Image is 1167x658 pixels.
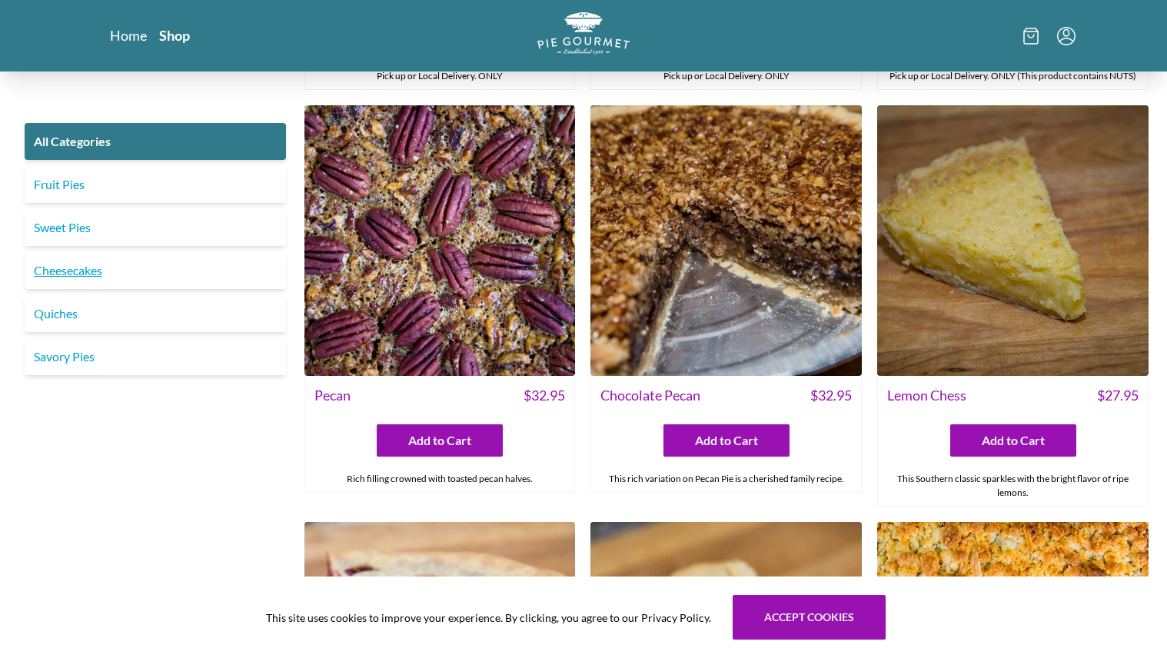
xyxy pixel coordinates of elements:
[1097,385,1139,406] span: $ 27.95
[537,12,630,59] a: Logo
[1057,27,1076,45] button: Menu
[25,295,286,332] a: Quiches
[305,63,575,89] div: Pick up or Local Delivery. ONLY
[25,123,286,160] a: All Categories
[591,466,861,492] div: This rich variation on Pecan Pie is a cherished family recipe.
[733,595,886,640] button: Accept cookies
[537,12,630,55] img: logo
[304,105,576,377] img: Pecan
[887,385,966,406] span: Lemon Chess
[110,26,147,45] a: Home
[377,424,503,457] button: Add to Cart
[25,252,286,289] a: Cheesecakes
[266,610,711,626] span: This site uses cookies to improve your experience. By clicking, you agree to our Privacy Policy.
[314,385,351,406] span: Pecan
[408,431,471,450] span: Add to Cart
[159,26,190,45] a: Shop
[600,385,700,406] span: Chocolate Pecan
[878,63,1148,89] div: Pick up or Local Delivery. ONLY (This product contains NUTS)
[25,338,286,375] a: Savory Pies
[982,431,1045,450] span: Add to Cart
[524,385,565,406] span: $ 32.95
[25,166,286,203] a: Fruit Pies
[950,424,1076,457] button: Add to Cart
[878,466,1148,506] div: This Southern classic sparkles with the bright flavor of ripe lemons.
[591,63,861,89] div: Pick up or Local Delivery. ONLY
[695,431,758,450] span: Add to Cart
[810,385,852,406] span: $ 32.95
[663,424,790,457] button: Add to Cart
[590,105,862,377] img: Chocolate Pecan
[25,209,286,246] a: Sweet Pies
[877,105,1149,377] img: Lemon Chess
[305,466,575,492] div: Rich filling crowned with toasted pecan halves.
